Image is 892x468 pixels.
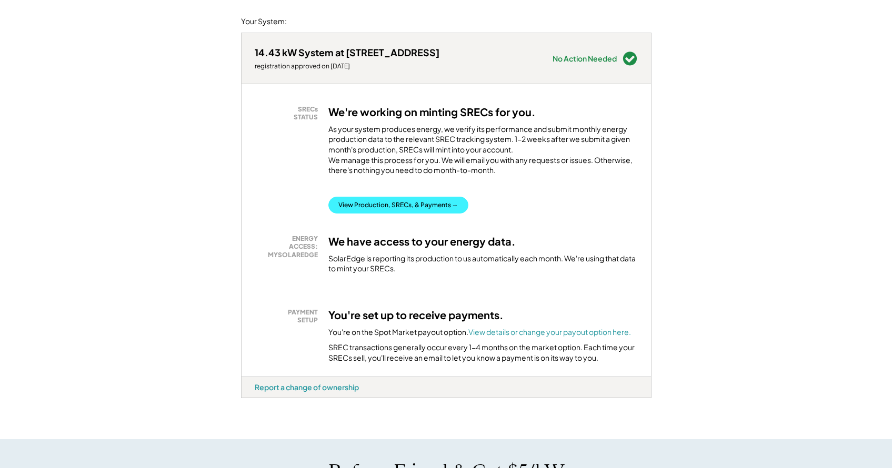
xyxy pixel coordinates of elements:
[328,197,468,213] button: View Production, SRECs, & Payments →
[255,62,439,70] div: registration approved on [DATE]
[255,46,439,58] div: 14.43 kW System at [STREET_ADDRESS]
[260,308,318,324] div: PAYMENT SETUP
[328,253,638,274] div: SolarEdge is reporting its production to us automatically each month. We're using that data to mi...
[328,235,516,248] h3: We have access to your energy data.
[255,382,359,392] div: Report a change of ownership
[328,342,638,363] div: SREC transactions generally occur every 1-4 months on the market option. Each time your SRECs sel...
[468,327,631,337] a: View details or change your payout option here.
[328,105,536,119] h3: We're working on minting SRECs for you.
[241,16,287,27] div: Your System:
[260,105,318,121] div: SRECs STATUS
[260,235,318,259] div: ENERGY ACCESS: MYSOLAREDGE
[328,327,631,338] div: You're on the Spot Market payout option.
[328,308,504,322] h3: You're set up to receive payments.
[328,124,638,181] div: As your system produces energy, we verify its performance and submit monthly energy production da...
[241,398,280,402] div: sdfxwwc4 - VA Distributed
[553,55,617,62] div: No Action Needed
